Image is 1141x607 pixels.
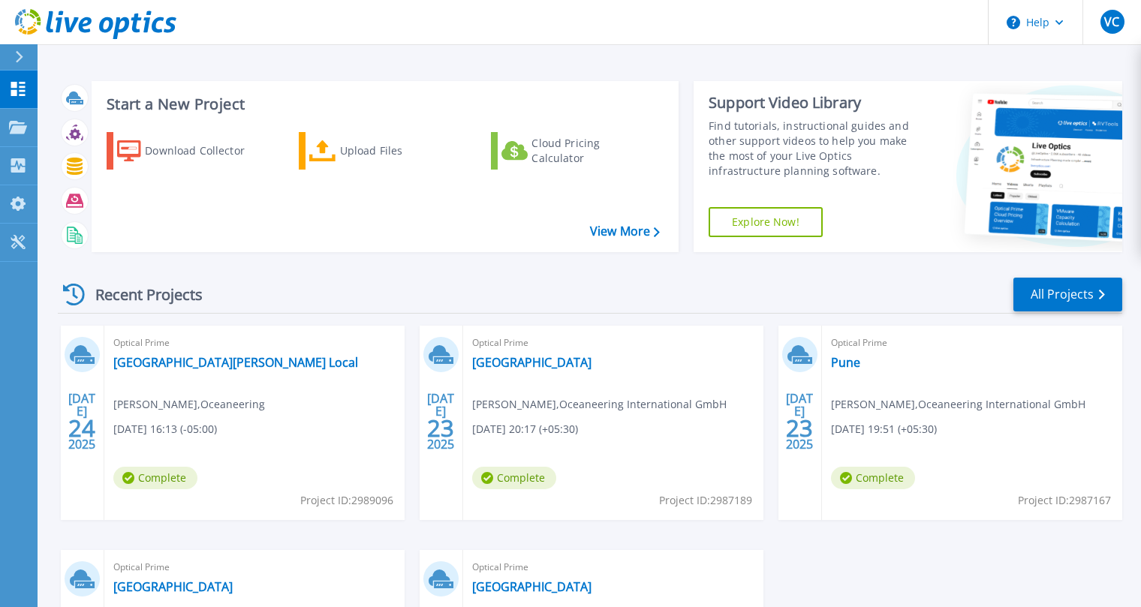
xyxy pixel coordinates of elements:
div: Find tutorials, instructional guides and other support videos to help you make the most of your L... [709,119,924,179]
a: Cloud Pricing Calculator [491,132,658,170]
a: [GEOGRAPHIC_DATA] [113,579,233,594]
div: Download Collector [145,136,265,166]
span: Project ID: 2989096 [300,492,393,509]
div: [DATE] 2025 [68,394,96,449]
a: All Projects [1013,278,1122,311]
span: 23 [786,422,813,434]
span: [DATE] 16:13 (-05:00) [113,421,217,437]
span: Optical Prime [113,559,396,575]
span: [PERSON_NAME] , Oceaneering International GmbH [472,396,727,413]
h3: Start a New Project [107,96,659,113]
div: Upload Files [340,136,460,166]
span: Complete [472,467,556,489]
a: [GEOGRAPHIC_DATA] [472,355,592,370]
span: Optical Prime [472,559,754,575]
span: Optical Prime [472,335,754,351]
a: Upload Files [299,132,466,170]
span: VC [1104,16,1119,28]
span: [DATE] 19:51 (+05:30) [831,421,937,437]
span: Project ID: 2987189 [659,492,752,509]
div: [DATE] 2025 [426,394,455,449]
span: Complete [113,467,197,489]
a: View More [590,224,660,239]
span: [PERSON_NAME] , Oceaneering [113,396,265,413]
a: Pune [831,355,860,370]
span: 24 [68,422,95,434]
a: [GEOGRAPHIC_DATA][PERSON_NAME] Local [113,355,358,370]
span: 23 [427,422,454,434]
div: Support Video Library [709,93,924,113]
span: [DATE] 20:17 (+05:30) [472,421,578,437]
span: [PERSON_NAME] , Oceaneering International GmbH [831,396,1085,413]
div: Cloud Pricing Calculator [531,136,652,166]
span: Optical Prime [113,335,396,351]
a: [GEOGRAPHIC_DATA] [472,579,592,594]
div: Recent Projects [58,276,223,313]
div: [DATE] 2025 [785,394,814,449]
a: Explore Now! [709,207,823,237]
span: Optical Prime [831,335,1113,351]
span: Complete [831,467,915,489]
a: Download Collector [107,132,274,170]
span: Project ID: 2987167 [1018,492,1111,509]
